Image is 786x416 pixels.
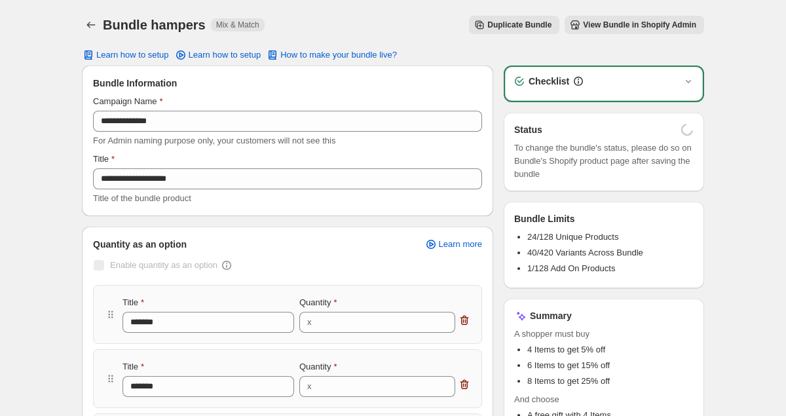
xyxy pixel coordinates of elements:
a: Learn how to setup [166,46,269,64]
h3: Summary [530,309,572,322]
span: 24/128 Unique Products [527,232,618,242]
label: Quantity [299,360,337,373]
div: x [307,316,312,329]
span: Learn how to setup [96,50,169,60]
button: Learn how to setup [74,46,177,64]
span: Title of the bundle product [93,193,191,203]
h3: Checklist [529,75,569,88]
li: 4 Items to get 5% off [527,343,694,356]
span: 1/128 Add On Products [527,263,615,273]
span: To change the bundle's status, please do so on Bundle's Shopify product page after saving the bundle [514,142,694,181]
label: Title [122,360,144,373]
h1: Bundle hampers [103,17,206,33]
button: View Bundle in Shopify Admin [565,16,704,34]
a: Learn more [417,235,490,254]
span: Learn more [439,239,482,250]
button: How to make your bundle live? [258,46,405,64]
span: Learn how to setup [189,50,261,60]
span: Enable quantity as an option [110,260,217,270]
span: 40/420 Variants Across Bundle [527,248,643,257]
h3: Bundle Limits [514,212,575,225]
span: View Bundle in Shopify Admin [583,20,696,30]
span: How to make your bundle live? [280,50,397,60]
span: Mix & Match [216,20,259,30]
li: 6 Items to get 15% off [527,359,694,372]
label: Title [93,153,115,166]
span: And choose [514,393,694,406]
span: Duplicate Bundle [487,20,552,30]
span: Quantity as an option [93,238,187,251]
span: A shopper must buy [514,328,694,341]
label: Campaign Name [93,95,163,108]
li: 8 Items to get 25% off [527,375,694,388]
h3: Status [514,123,542,136]
label: Quantity [299,296,337,309]
span: For Admin naming purpose only, your customers will not see this [93,136,335,145]
div: x [307,380,312,393]
button: Duplicate Bundle [469,16,559,34]
span: Bundle Information [93,77,177,90]
button: Back [82,16,100,34]
label: Title [122,296,144,309]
